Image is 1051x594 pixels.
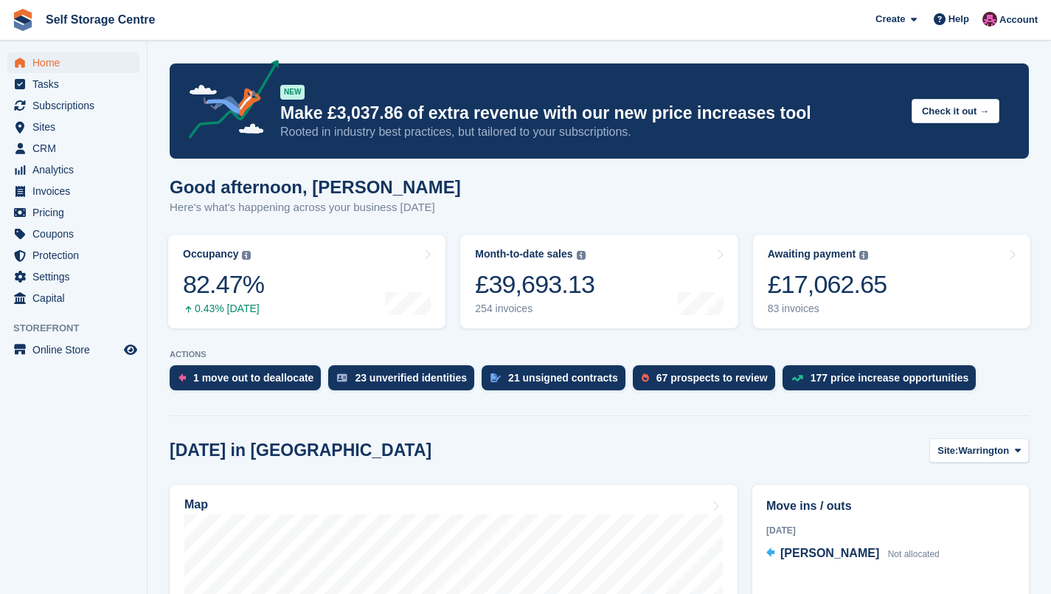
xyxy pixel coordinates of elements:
a: menu [7,181,139,201]
a: [PERSON_NAME] Not allocated [766,545,940,564]
div: 67 prospects to review [656,372,768,384]
span: Online Store [32,339,121,360]
a: Preview store [122,341,139,359]
img: Ben Scott [982,12,997,27]
img: verify_identity-adf6edd0f0f0b5bbfe63781bf79b02c33cf7c696d77639b501bdc392416b5a36.svg [337,373,347,382]
a: 21 unsigned contracts [482,365,633,398]
span: Not allocated [888,549,940,559]
a: menu [7,202,139,223]
p: Make £3,037.86 of extra revenue with our new price increases tool [280,103,900,124]
span: Analytics [32,159,121,180]
span: [PERSON_NAME] [780,547,879,559]
p: Here's what's happening across your business [DATE] [170,199,461,216]
img: icon-info-grey-7440780725fd019a000dd9b08b2336e03edf1995a4989e88bcd33f0948082b44.svg [242,251,251,260]
span: Protection [32,245,121,266]
div: 21 unsigned contracts [508,372,618,384]
div: Occupancy [183,248,238,260]
span: Storefront [13,321,147,336]
a: 67 prospects to review [633,365,783,398]
a: menu [7,52,139,73]
h2: Move ins / outs [766,497,1015,515]
div: 23 unverified identities [355,372,467,384]
span: Sites [32,117,121,137]
img: price-adjustments-announcement-icon-8257ccfd72463d97f412b2fc003d46551f7dbcb40ab6d574587a9cd5c0d94... [176,60,280,144]
span: Home [32,52,121,73]
img: prospect-51fa495bee0391a8d652442698ab0144808aea92771e9ea1ae160a38d050c398.svg [642,373,649,382]
a: menu [7,339,139,360]
img: icon-info-grey-7440780725fd019a000dd9b08b2336e03edf1995a4989e88bcd33f0948082b44.svg [859,251,868,260]
img: stora-icon-8386f47178a22dfd0bd8f6a31ec36ba5ce8667c1dd55bd0f319d3a0aa187defe.svg [12,9,34,31]
a: menu [7,138,139,159]
a: 23 unverified identities [328,365,482,398]
span: Capital [32,288,121,308]
div: 83 invoices [768,303,887,315]
img: icon-info-grey-7440780725fd019a000dd9b08b2336e03edf1995a4989e88bcd33f0948082b44.svg [577,251,586,260]
span: Create [875,12,905,27]
a: menu [7,224,139,244]
img: contract_signature_icon-13c848040528278c33f63329250d36e43548de30e8caae1d1a13099fd9432cc5.svg [490,373,501,382]
h2: Map [184,498,208,511]
span: Pricing [32,202,121,223]
div: [DATE] [766,524,1015,537]
h1: Good afternoon, [PERSON_NAME] [170,177,461,197]
a: menu [7,95,139,116]
h2: [DATE] in [GEOGRAPHIC_DATA] [170,441,431,460]
a: menu [7,266,139,287]
img: price_increase_opportunities-93ffe204e8149a01c8c9dc8f82e8f89637d9d84a8eef4429ea346261dce0b2c0.svg [791,375,803,381]
span: CRM [32,138,121,159]
a: menu [7,245,139,266]
div: NEW [280,85,305,100]
a: Occupancy 82.47% 0.43% [DATE] [168,235,445,328]
a: menu [7,159,139,180]
p: ACTIONS [170,350,1029,359]
div: 1 move out to deallocate [193,372,313,384]
img: move_outs_to_deallocate_icon-f764333ba52eb49d3ac5e1228854f67142a1ed5810a6f6cc68b1a99e826820c5.svg [178,373,186,382]
span: Account [999,13,1038,27]
div: 254 invoices [475,303,594,315]
a: 1 move out to deallocate [170,365,328,398]
div: 82.47% [183,269,264,300]
a: 177 price increase opportunities [783,365,984,398]
span: Site: [937,443,958,458]
div: Month-to-date sales [475,248,572,260]
p: Rooted in industry best practices, but tailored to your subscriptions. [280,124,900,140]
div: 0.43% [DATE] [183,303,264,315]
span: Settings [32,266,121,287]
a: menu [7,74,139,94]
button: Site: Warrington [929,438,1029,463]
a: menu [7,288,139,308]
a: Awaiting payment £17,062.65 83 invoices [753,235,1030,328]
div: 177 price increase opportunities [811,372,969,384]
span: Coupons [32,224,121,244]
button: Check it out → [912,99,999,123]
span: Subscriptions [32,95,121,116]
div: Awaiting payment [768,248,856,260]
a: menu [7,117,139,137]
a: Month-to-date sales £39,693.13 254 invoices [460,235,738,328]
span: Warrington [958,443,1009,458]
span: Help [948,12,969,27]
a: Self Storage Centre [40,7,161,32]
span: Invoices [32,181,121,201]
div: £17,062.65 [768,269,887,300]
div: £39,693.13 [475,269,594,300]
span: Tasks [32,74,121,94]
